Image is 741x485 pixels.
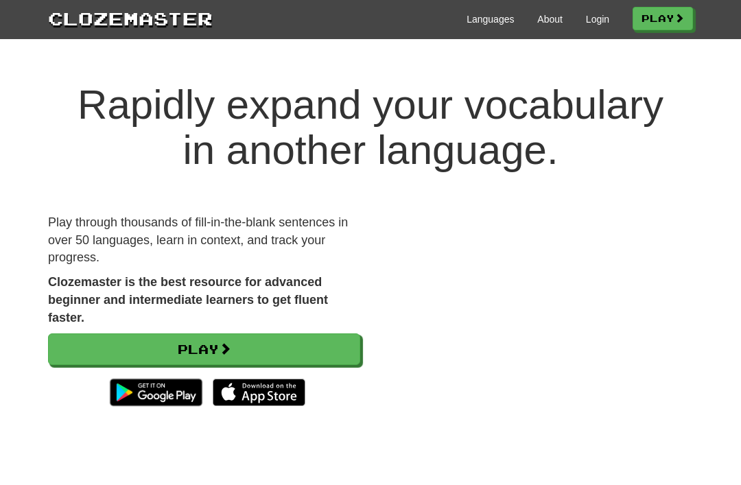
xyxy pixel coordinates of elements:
[48,5,213,31] a: Clozemaster
[48,214,360,267] p: Play through thousands of fill-in-the-blank sentences in over 50 languages, learn in context, and...
[633,7,693,30] a: Play
[537,12,563,26] a: About
[586,12,609,26] a: Login
[48,275,328,324] strong: Clozemaster is the best resource for advanced beginner and intermediate learners to get fluent fa...
[48,333,360,365] a: Play
[213,379,305,406] img: Download_on_the_App_Store_Badge_US-UK_135x40-25178aeef6eb6b83b96f5f2d004eda3bffbb37122de64afbaef7...
[467,12,514,26] a: Languages
[103,372,209,413] img: Get it on Google Play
